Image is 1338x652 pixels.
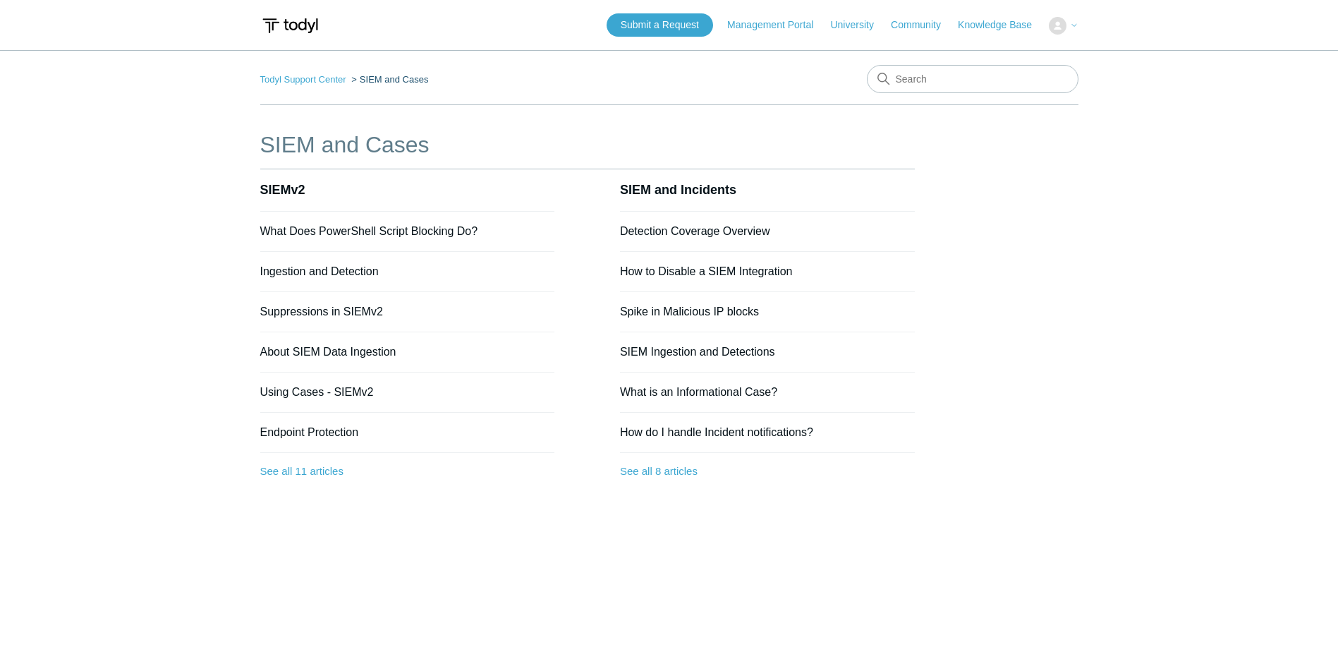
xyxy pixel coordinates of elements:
a: SIEM and Incidents [620,183,736,197]
a: What is an Informational Case? [620,386,777,398]
h1: SIEM and Cases [260,128,915,162]
a: See all 11 articles [260,453,555,490]
a: Submit a Request [607,13,713,37]
li: SIEM and Cases [348,74,428,85]
a: Ingestion and Detection [260,265,379,277]
a: See all 8 articles [620,453,915,490]
a: Spike in Malicious IP blocks [620,306,759,318]
a: Endpoint Protection [260,426,359,438]
a: How to Disable a SIEM Integration [620,265,793,277]
a: SIEMv2 [260,183,305,197]
a: Todyl Support Center [260,74,346,85]
input: Search [867,65,1078,93]
a: Knowledge Base [958,18,1046,32]
a: Detection Coverage Overview [620,225,770,237]
a: University [830,18,887,32]
a: Community [891,18,955,32]
img: Todyl Support Center Help Center home page [260,13,320,39]
a: How do I handle Incident notifications? [620,426,813,438]
a: What Does PowerShell Script Blocking Do? [260,225,478,237]
a: SIEM Ingestion and Detections [620,346,775,358]
a: Management Portal [727,18,827,32]
a: About SIEM Data Ingestion [260,346,396,358]
li: Todyl Support Center [260,74,349,85]
a: Suppressions in SIEMv2 [260,306,383,318]
a: Using Cases - SIEMv2 [260,386,374,398]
